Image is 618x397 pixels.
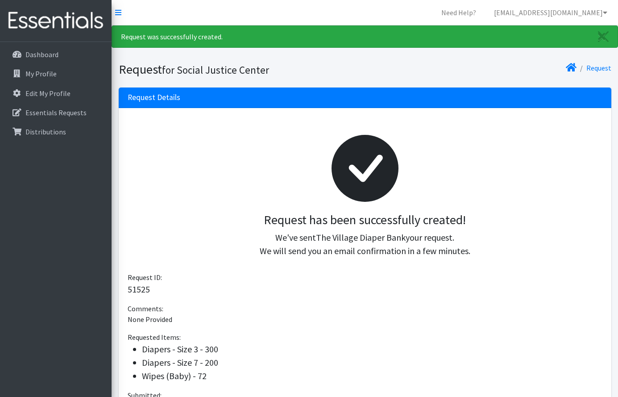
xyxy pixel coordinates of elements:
h3: Request has been successfully created! [135,213,595,228]
span: Requested Items: [128,333,181,342]
li: Diapers - Size 7 - 200 [142,356,602,369]
a: [EMAIL_ADDRESS][DOMAIN_NAME] [487,4,614,21]
li: Diapers - Size 3 - 300 [142,343,602,356]
p: 51525 [128,283,602,296]
a: Dashboard [4,46,108,63]
a: Distributions [4,123,108,141]
li: Wipes (Baby) - 72 [142,369,602,383]
a: Edit My Profile [4,84,108,102]
p: Essentials Requests [25,108,87,117]
p: Dashboard [25,50,58,59]
a: Essentials Requests [4,104,108,121]
div: Request was successfully created. [112,25,618,48]
span: Request ID: [128,273,162,282]
a: My Profile [4,65,108,83]
small: for Social Justice Center [162,63,269,76]
img: HumanEssentials [4,6,108,36]
p: Distributions [25,127,66,136]
h1: Request [119,62,362,77]
p: Edit My Profile [25,89,71,98]
span: None Provided [128,315,172,324]
h3: Request Details [128,93,180,102]
a: Need Help? [434,4,483,21]
span: Comments: [128,304,163,313]
p: We've sent your request. We will send you an email confirmation in a few minutes. [135,231,595,258]
p: My Profile [25,69,57,78]
span: The Village Diaper Bank [316,232,406,243]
